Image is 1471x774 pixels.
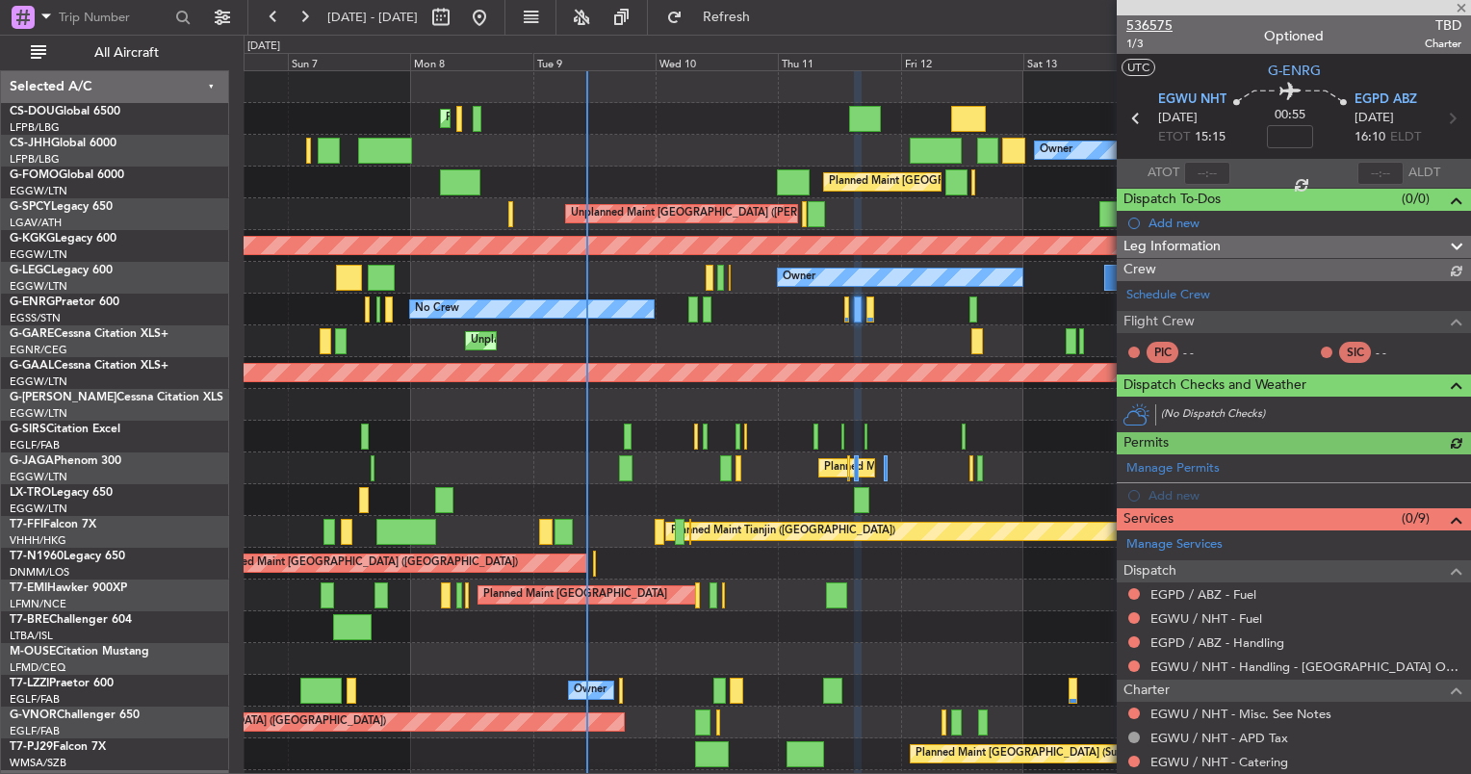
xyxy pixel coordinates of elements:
div: Wed 10 [656,53,778,70]
div: Sat 13 [1023,53,1146,70]
a: WMSA/SZB [10,756,66,770]
div: Planned Maint [GEOGRAPHIC_DATA] ([GEOGRAPHIC_DATA]) [829,168,1132,196]
a: VHHH/HKG [10,533,66,548]
a: G-FOMOGlobal 6000 [10,169,124,181]
div: [DATE] [247,39,280,55]
button: Refresh [658,2,773,33]
a: G-KGKGLegacy 600 [10,233,116,245]
div: Planned Maint [GEOGRAPHIC_DATA] ([GEOGRAPHIC_DATA]) [446,104,749,133]
a: DNMM/LOS [10,565,69,580]
span: G-ENRG [1268,61,1321,81]
span: TBD [1425,15,1461,36]
a: G-LEGCLegacy 600 [10,265,113,276]
a: T7-FFIFalcon 7X [10,519,96,530]
span: ETOT [1158,128,1190,147]
span: LX-TRO [10,487,51,499]
a: G-GARECessna Citation XLS+ [10,328,168,340]
span: CS-DOU [10,106,55,117]
div: Owner [574,676,606,705]
span: T7-FFI [10,519,43,530]
input: Trip Number [59,3,169,32]
span: ALDT [1408,164,1440,183]
span: 00:55 [1275,106,1305,125]
div: Unplanned Maint [GEOGRAPHIC_DATA] ([GEOGRAPHIC_DATA]) [201,549,518,578]
div: Planned Maint [GEOGRAPHIC_DATA] [483,580,667,609]
div: Mon 8 [410,53,532,70]
span: (0/0) [1402,189,1430,209]
a: EGWU / NHT - Handling - [GEOGRAPHIC_DATA] Ops EGWU/[GEOGRAPHIC_DATA] [1150,658,1461,675]
a: EGGW/LTN [10,406,67,421]
span: T7-LZZI [10,678,49,689]
span: T7-BRE [10,614,49,626]
a: LGAV/ATH [10,216,62,230]
span: G-VNOR [10,709,57,721]
span: G-[PERSON_NAME] [10,392,116,403]
a: EGPD / ABZ - Handling [1150,634,1284,651]
div: No Crew [415,295,459,323]
span: 15:15 [1195,128,1226,147]
a: EGGW/LTN [10,184,67,198]
a: G-SIRSCitation Excel [10,424,120,435]
span: T7-N1960 [10,551,64,562]
a: CS-DOUGlobal 6500 [10,106,120,117]
a: EGNR/CEG [10,343,67,357]
span: Refresh [686,11,767,24]
a: EGGW/LTN [10,374,67,389]
span: Charter [1123,680,1170,702]
a: EGLF/FAB [10,438,60,452]
a: EGSS/STN [10,311,61,325]
a: EGGW/LTN [10,247,67,262]
a: G-[PERSON_NAME]Cessna Citation XLS [10,392,223,403]
a: EGLF/FAB [10,692,60,707]
div: Fri 12 [901,53,1023,70]
span: [DATE] [1355,109,1394,128]
span: G-KGKG [10,233,55,245]
a: Manage Services [1126,535,1223,555]
a: LFPB/LBG [10,152,60,167]
span: (0/9) [1402,508,1430,529]
span: [DATE] [1158,109,1198,128]
a: T7-LZZIPraetor 600 [10,678,114,689]
a: G-SPCYLegacy 650 [10,201,113,213]
span: ELDT [1390,128,1421,147]
div: Unplanned Maint [PERSON_NAME] [471,326,645,355]
span: Dispatch To-Dos [1123,189,1221,211]
a: LFPB/LBG [10,120,60,135]
span: G-SIRS [10,424,46,435]
a: LFMN/NCE [10,597,66,611]
span: Charter [1425,36,1461,52]
a: T7-N1960Legacy 650 [10,551,125,562]
span: G-JAGA [10,455,54,467]
a: EGPD / ABZ - Fuel [1150,586,1256,603]
a: EGGW/LTN [10,502,67,516]
span: Dispatch Checks and Weather [1123,374,1306,397]
span: All Aircraft [50,46,203,60]
span: 16:10 [1355,128,1385,147]
a: EGGW/LTN [10,279,67,294]
a: LFMD/CEQ [10,660,65,675]
span: 536575 [1126,15,1173,36]
a: G-VNORChallenger 650 [10,709,140,721]
a: G-ENRGPraetor 600 [10,297,119,308]
a: CS-JHHGlobal 6000 [10,138,116,149]
span: EGPD ABZ [1355,90,1417,110]
span: EGWU NHT [1158,90,1226,110]
span: Services [1123,508,1174,530]
span: G-SPCY [10,201,51,213]
span: T7-PJ29 [10,741,53,753]
div: Planned Maint [GEOGRAPHIC_DATA] (Sultan [PERSON_NAME] [PERSON_NAME] - Subang) [916,739,1364,768]
a: LTBA/ISL [10,629,53,643]
span: Leg Information [1123,236,1221,258]
div: Planned Maint [GEOGRAPHIC_DATA] ([GEOGRAPHIC_DATA]) [824,453,1127,482]
a: T7-EMIHawker 900XP [10,582,127,594]
div: Owner [783,263,815,292]
a: LX-TROLegacy 650 [10,487,113,499]
a: EGWU / NHT - Fuel [1150,610,1262,627]
a: EGWU / NHT - APD Tax [1150,730,1288,746]
span: ATOT [1148,164,1179,183]
span: G-FOMO [10,169,59,181]
div: Tue 9 [533,53,656,70]
a: M-OUSECitation Mustang [10,646,149,658]
a: T7-BREChallenger 604 [10,614,132,626]
span: G-GARE [10,328,54,340]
